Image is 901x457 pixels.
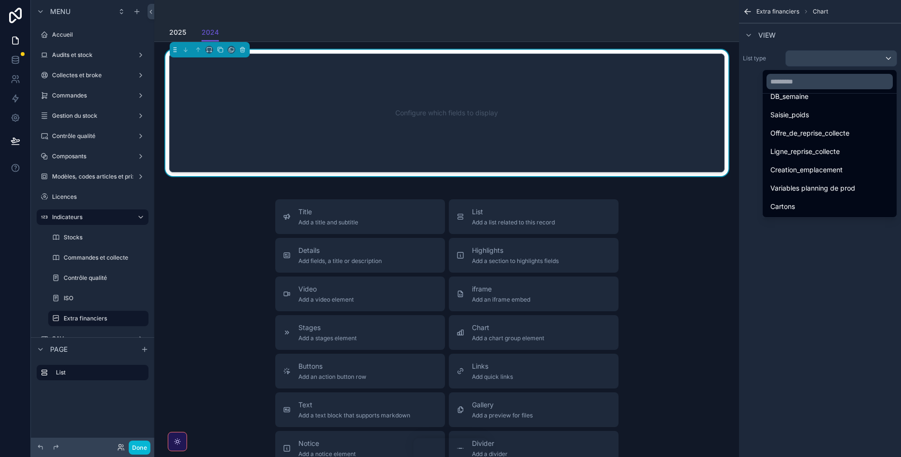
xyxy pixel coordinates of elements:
button: LinksAdd quick links [449,354,619,388]
span: Gallery [472,400,533,410]
span: Add an iframe embed [472,296,530,304]
span: Stages [298,323,357,332]
span: Highlights [472,246,559,255]
span: Offre_de_reprise_collecte [770,127,849,139]
span: Ligne_reprise_collecte [770,146,840,157]
span: Add a preview for files [472,412,533,419]
span: Text [298,400,410,410]
span: Add a stages element [298,334,357,342]
button: ButtonsAdd an action button row [275,354,445,388]
button: ListAdd a list related to this record [449,199,619,234]
span: iframe [472,284,530,294]
span: Add an action button row [298,373,366,381]
span: 2025 [169,28,186,37]
button: DetailsAdd fields, a title or description [275,238,445,273]
span: Variables planning de prod [770,182,855,194]
span: Add quick links [472,373,513,381]
span: Title [298,207,358,217]
span: DB_semaine [770,91,808,102]
button: StagesAdd a stages element [275,315,445,350]
button: VideoAdd a video element [275,277,445,311]
button: TextAdd a text block that supports markdown [275,392,445,427]
span: Buttons [298,361,366,371]
span: Divider [472,439,508,448]
button: ChartAdd a chart group element [449,315,619,350]
span: Video [298,284,354,294]
span: List [472,207,555,217]
span: Add a chart group element [472,334,544,342]
button: TitleAdd a title and subtitle [275,199,445,234]
span: Saisie_poids [770,109,809,121]
a: 2025 [169,24,186,43]
span: Creation_emplacement [770,164,843,176]
span: Links [472,361,513,371]
span: Add a text block that supports markdown [298,412,410,419]
div: Configure which fields to display [185,69,709,156]
span: Add a list related to this record [472,219,555,226]
button: GalleryAdd a preview for files [449,392,619,427]
span: 2024 [202,28,219,37]
button: iframeAdd an iframe embed [449,277,619,311]
span: Cartons [770,201,795,212]
span: Add a title and subtitle [298,219,358,226]
span: Add a section to highlights fields [472,257,559,265]
span: Chart [472,323,544,332]
span: Details [298,246,382,255]
span: Add fields, a title or description [298,257,382,265]
button: HighlightsAdd a section to highlights fields [449,238,619,273]
span: Notice [298,439,356,448]
span: Add a video element [298,296,354,304]
a: 2024 [202,24,219,42]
